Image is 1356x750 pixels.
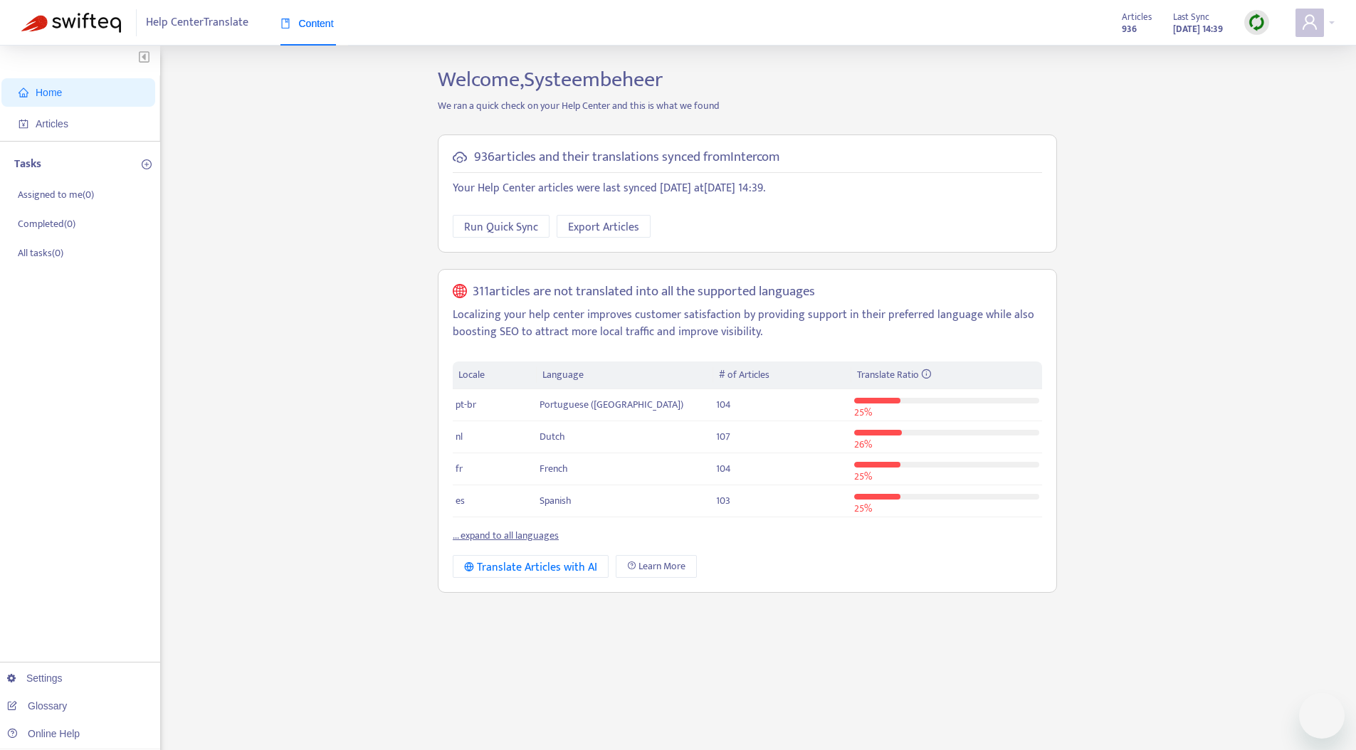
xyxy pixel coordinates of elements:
th: Language [537,361,713,389]
span: French [540,460,568,477]
span: 107 [716,428,730,445]
a: ... expand to all languages [453,527,559,544]
strong: [DATE] 14:39 [1173,21,1223,37]
h5: 936 articles and their translations synced from Intercom [474,149,779,166]
span: user [1301,14,1318,31]
span: Home [36,87,62,98]
span: 25 % [854,468,872,485]
strong: 936 [1122,21,1137,37]
span: home [19,88,28,97]
span: account-book [19,119,28,129]
p: Localizing your help center improves customer satisfaction by providing support in their preferre... [453,307,1042,341]
p: We ran a quick check on your Help Center and this is what we found [427,98,1068,113]
th: # of Articles [713,361,851,389]
span: 25 % [854,500,872,517]
p: Completed ( 0 ) [18,216,75,231]
span: Export Articles [568,218,639,236]
p: All tasks ( 0 ) [18,245,63,260]
p: Tasks [14,156,41,173]
span: fr [456,460,463,477]
a: Settings [7,672,63,684]
span: book [280,19,290,28]
span: Portuguese ([GEOGRAPHIC_DATA]) [540,396,683,413]
span: Welcome, Systeembeheer [438,62,663,97]
span: Run Quick Sync [464,218,538,236]
p: Assigned to me ( 0 ) [18,187,94,202]
img: sync.dc5367851b00ba804db3.png [1248,14,1266,31]
button: Export Articles [557,215,651,238]
span: Learn More [638,559,685,574]
span: Articles [1122,9,1152,25]
th: Locale [453,361,537,389]
span: 103 [716,492,730,509]
div: Translate Articles with AI [464,559,597,576]
span: Articles [36,118,68,130]
span: plus-circle [142,159,152,169]
span: Spanish [540,492,572,509]
span: cloud-sync [453,150,467,164]
p: Your Help Center articles were last synced [DATE] at [DATE] 14:39 . [453,180,1042,197]
a: Online Help [7,728,80,739]
div: Translate Ratio [857,367,1036,383]
img: Swifteq [21,13,121,33]
button: Translate Articles with AI [453,555,609,578]
span: 104 [716,460,731,477]
span: 26 % [854,436,872,453]
span: nl [456,428,463,445]
span: es [456,492,465,509]
span: Last Sync [1173,9,1209,25]
span: Content [280,18,334,29]
button: Run Quick Sync [453,215,550,238]
span: 104 [716,396,731,413]
h5: 311 articles are not translated into all the supported languages [473,284,815,300]
span: global [453,284,467,300]
span: pt-br [456,396,476,413]
iframe: Button to launch messaging window, conversation in progress [1299,693,1345,739]
span: Help Center Translate [146,9,248,36]
a: Glossary [7,700,67,712]
span: 25 % [854,404,872,421]
span: Dutch [540,428,565,445]
a: Learn More [616,555,697,578]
